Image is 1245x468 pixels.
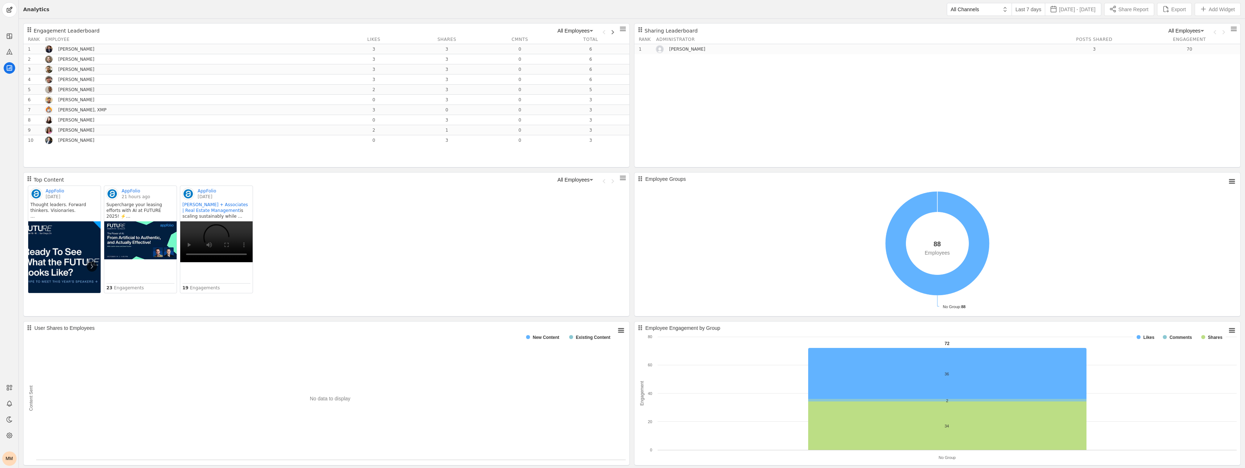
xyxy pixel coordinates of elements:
[45,66,52,73] img: cache
[46,188,64,194] a: AppFolio
[114,285,144,290] span: Engagements
[28,186,101,293] a: AppFolio[DATE]Thought leaders. Forward thinkers. Visionaries.Thespeaker lineup is live and growin...
[198,194,216,200] a: [DATE]
[337,35,410,44] div: Likes
[1143,335,1155,340] text: Likes
[58,117,122,123] div: Elizabeth Millar
[640,381,645,406] text: Engagement
[1195,3,1241,16] button: Add Widget
[28,221,101,312] img: cache
[645,27,698,34] div: Sharing Leaderboard
[925,249,950,256] div: Employees
[45,127,52,134] img: cache
[58,97,122,103] div: Jeff Johnson
[58,107,122,113] div: Guneet Singh, XMP
[1059,6,1096,13] span: [DATE] - [DATE]
[2,451,17,466] button: MM
[180,186,253,293] a: AppFolio[DATE][PERSON_NAME] + Associates | Real Estate Managementis scaling sustainably while kee...
[104,221,177,259] img: undefined
[45,86,52,93] img: cache
[656,46,663,53] img: unknown-user-light.svg
[945,372,949,376] text: 36
[182,285,189,291] div: 19
[58,77,122,82] div: Ryan Harris
[106,285,113,291] div: 23
[961,305,966,309] tspan: 88
[648,363,652,367] text: 60
[945,341,950,346] text: 72
[122,188,140,194] a: AppFolio
[645,325,720,331] text: Employee Engagement by Group
[45,137,52,144] img: cache
[45,56,52,63] img: cache
[648,335,652,339] text: 80
[1118,6,1148,13] span: Share Report
[484,35,557,44] div: Comments
[58,127,122,133] div: Stephanie Phelan
[1208,335,1223,340] text: Shares
[45,46,52,53] img: cache
[34,27,100,34] div: Engagement Leaderboard
[24,322,629,465] svg: User Shares to Employees
[606,26,615,34] button: Next page
[45,116,52,124] img: cache
[24,35,45,44] div: Employee Rank
[1012,3,1046,16] button: Last 7 days
[650,448,652,452] text: 0
[1168,28,1200,34] span: All Employees
[1169,335,1192,340] text: Comments
[190,285,220,290] span: Engagements
[1157,3,1191,16] button: Export
[1143,35,1240,44] div: Employee Engagement
[45,35,337,44] div: Employee Name
[58,56,122,62] div: Samuel Herring
[1171,6,1186,13] span: Export
[645,176,686,182] text: Employee Groups
[557,177,590,183] span: All Employees
[634,322,1240,465] svg: Employee Engagement by Group
[46,194,64,200] a: [DATE]
[45,106,52,114] img: cache
[30,202,98,219] pre: Thought leaders. Forward thinkers. Visionaries. The speaker lineup is live and growing by the day...
[30,188,42,200] img: cache
[34,325,95,331] text: User Shares to Employees
[106,188,118,200] img: cache
[634,173,1240,316] svg: Employee Groups
[648,420,652,424] text: 20
[1209,6,1235,13] span: Add Widget
[182,188,194,200] img: cache
[106,202,174,219] pre: Supercharge your leasing efforts with AI at FUTURE 2025! ⚡️ Join AI [DEMOGRAPHIC_DATA], , and App...
[1230,25,1237,35] app-icon-button: Chart context menu
[104,186,177,293] a: AppFolio21 hours agoSupercharge your leasing efforts with AI at FUTURE 2025! ⚡️Join AI [DEMOGRAPH...
[669,46,733,52] div: Maxwell Malone
[410,35,484,44] div: Shares
[557,28,590,34] span: All Employees
[576,335,610,340] text: Existing Content
[29,385,34,411] text: Content Sent
[122,194,150,200] a: 21 hours ago
[45,96,52,103] img: cache
[634,35,656,44] div: User Rank
[946,399,948,403] text: 2
[1016,6,1042,13] span: Last 7 days
[1046,35,1143,44] div: Number of Posts Shared with Employees
[45,76,52,83] img: cache
[1104,3,1154,16] button: Share Report
[945,424,949,428] text: 34
[23,6,49,13] div: Analytics
[648,391,652,396] text: 40
[58,87,122,93] div: Olufemi Adedeji
[182,202,250,219] pre: is scaling sustainably while keeping their high standards of service intact, thanks to AppFolio! ...
[951,7,979,12] span: All Channels
[619,25,626,35] app-icon-button: Chart context menu
[58,46,122,52] div: Matt Kreuter
[58,137,122,143] div: Mike Sebastian
[58,67,122,72] div: Derek Hines
[943,305,966,309] text: No Group:
[1045,3,1101,16] button: [DATE] - [DATE]
[34,176,64,183] div: Top Content
[533,335,559,340] text: New Content
[619,174,626,184] app-icon-button: Chart context menu
[182,202,249,213] a: [PERSON_NAME] + Associates | Real Estate Management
